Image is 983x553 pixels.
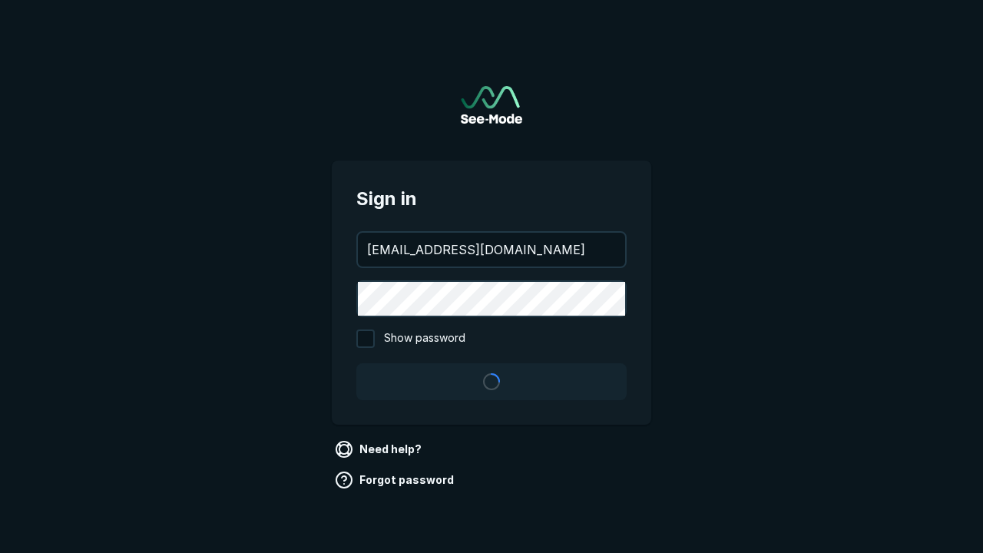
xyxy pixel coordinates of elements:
a: Need help? [332,437,428,462]
span: Sign in [356,185,627,213]
span: Show password [384,329,465,348]
input: your@email.com [358,233,625,267]
a: Go to sign in [461,86,522,124]
img: See-Mode Logo [461,86,522,124]
a: Forgot password [332,468,460,492]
